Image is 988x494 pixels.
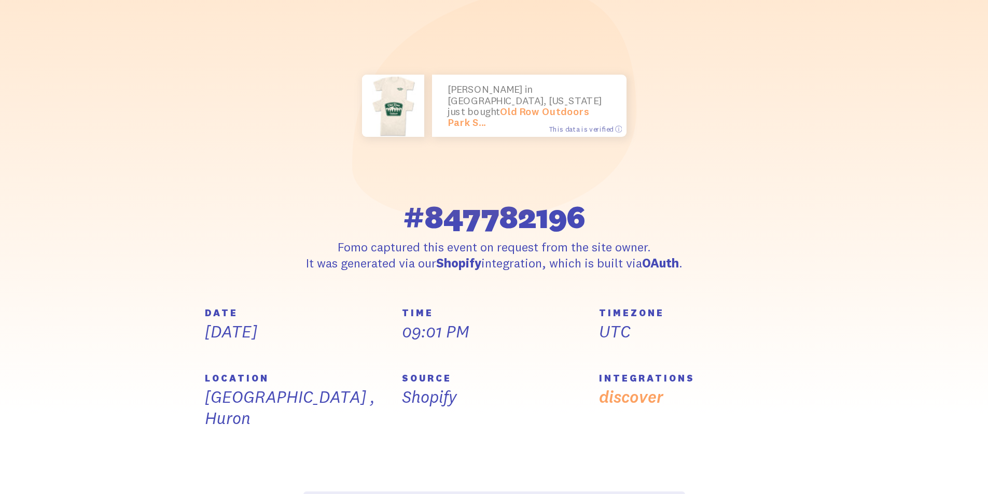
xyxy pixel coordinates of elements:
span: #847782196 [403,201,585,233]
h5: DATE [205,308,389,318]
p: Shopify [402,386,587,408]
strong: OAuth [642,255,679,271]
h5: TIME [402,308,587,318]
a: Old Row Outdoors Park S... [448,105,589,129]
p: [DATE] [205,321,389,343]
span: This data is verified ⓘ [549,124,622,133]
p: 09:01 PM [402,321,587,343]
h5: TIMEZONE [599,308,784,318]
h5: LOCATION [205,374,389,383]
p: [GEOGRAPHIC_DATA] , Huron [205,386,389,429]
h5: SOURCE [402,374,587,383]
h5: INTEGRATIONS [599,374,784,383]
p: [PERSON_NAME] in [GEOGRAPHIC_DATA], [US_STATE] just bought [448,84,611,129]
strong: Shopify [436,255,481,271]
img: OR-Outdoors-ParkSign-Ivory-NoPocket_small.jpg [362,75,424,137]
p: UTC [599,321,784,343]
p: Fomo captured this event on request from the site owner. It was generated via our integration, wh... [303,239,685,271]
a: discover [599,387,663,407]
